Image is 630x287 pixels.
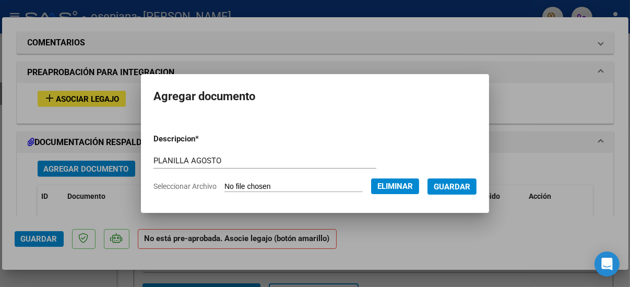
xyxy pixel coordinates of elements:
p: Descripcion [153,133,251,145]
h2: Agregar documento [153,87,477,106]
div: Open Intercom Messenger [595,252,620,277]
button: Eliminar [371,178,419,194]
button: Guardar [427,178,477,195]
span: Eliminar [377,182,413,191]
span: Seleccionar Archivo [153,182,217,190]
span: Guardar [434,182,470,192]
